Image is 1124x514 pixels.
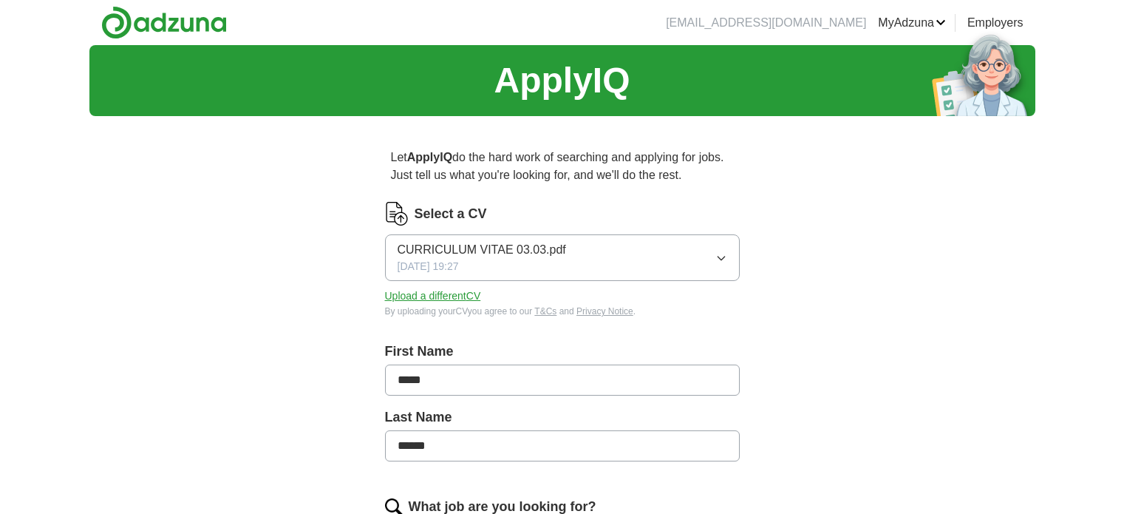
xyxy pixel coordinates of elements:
[534,306,556,317] a: T&Cs
[415,204,487,224] label: Select a CV
[101,6,227,39] img: Adzuna logo
[878,14,946,32] a: MyAdzuna
[576,306,633,317] a: Privacy Notice
[398,259,459,274] span: [DATE] 19:27
[385,342,740,362] label: First Name
[385,305,740,318] div: By uploading your CV you agree to our and .
[385,143,740,190] p: Let do the hard work of searching and applying for jobs. Just tell us what you're looking for, an...
[967,14,1023,32] a: Employers
[385,288,481,304] button: Upload a differentCV
[494,54,630,107] h1: ApplyIQ
[407,151,452,163] strong: ApplyIQ
[385,202,409,226] img: CV Icon
[398,241,566,259] span: CURRICULUM VITAE 03.03.pdf
[666,14,866,32] li: [EMAIL_ADDRESS][DOMAIN_NAME]
[385,408,740,427] label: Last Name
[385,234,740,281] button: CURRICULUM VITAE 03.03.pdf[DATE] 19:27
